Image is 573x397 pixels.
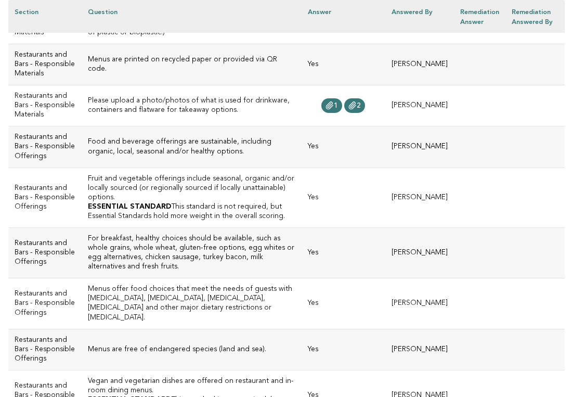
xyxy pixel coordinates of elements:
td: Yes [302,126,385,168]
td: [PERSON_NAME] [385,85,454,126]
a: 2 [344,98,365,113]
span: 1 [334,102,338,109]
td: Yes [302,168,385,227]
td: Yes [302,44,385,85]
h3: Vegan and vegetarian dishes are offered on restaurant and in-room dining menus. [88,377,295,395]
h3: Fruit and vegetable offerings include seasonal, organic and/or locally sourced (or regionally sou... [88,174,295,202]
td: [PERSON_NAME] [385,168,454,227]
td: Restaurants and Bars - Responsible Materials [8,85,82,126]
h3: For breakfast, healthy choices should be available, such as whole grains, whole wheat, gluten-fre... [88,234,295,272]
h3: Food and beverage offerings are sustainable, including organic, local, seasonal and/or healthy op... [88,137,295,156]
td: Restaurants and Bars - Responsible Offerings [8,126,82,168]
td: [PERSON_NAME] [385,126,454,168]
td: [PERSON_NAME] [385,329,454,370]
td: [PERSON_NAME] [385,44,454,85]
h3: Please upload a photo/photos of what is used for drinkware, containers and flatware for takeaway ... [88,96,295,115]
a: 1 [321,98,342,113]
td: Yes [302,228,385,278]
td: Restaurants and Bars - Responsible Offerings [8,329,82,370]
td: Yes [302,278,385,329]
td: [PERSON_NAME] [385,278,454,329]
h3: Menus are printed on recycled paper or provided via QR code. [88,55,295,74]
h3: Menus offer food choices that meet the needs of guests with [MEDICAL_DATA], [MEDICAL_DATA], [MEDI... [88,285,295,322]
td: Restaurants and Bars - Responsible Offerings [8,228,82,278]
td: Restaurants and Bars - Responsible Materials [8,44,82,85]
td: [PERSON_NAME] [385,228,454,278]
strong: ESSENTIAL STANDARD [88,203,172,210]
td: Yes [302,329,385,370]
p: This standard is not required, but Essential Standards hold more weight in the overall scoring. [88,202,295,221]
span: 2 [357,102,361,109]
td: Restaurants and Bars - Responsible Offerings [8,278,82,329]
h3: Menus are free of endangered species (land and sea). [88,345,295,354]
td: Restaurants and Bars - Responsible Offerings [8,168,82,227]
